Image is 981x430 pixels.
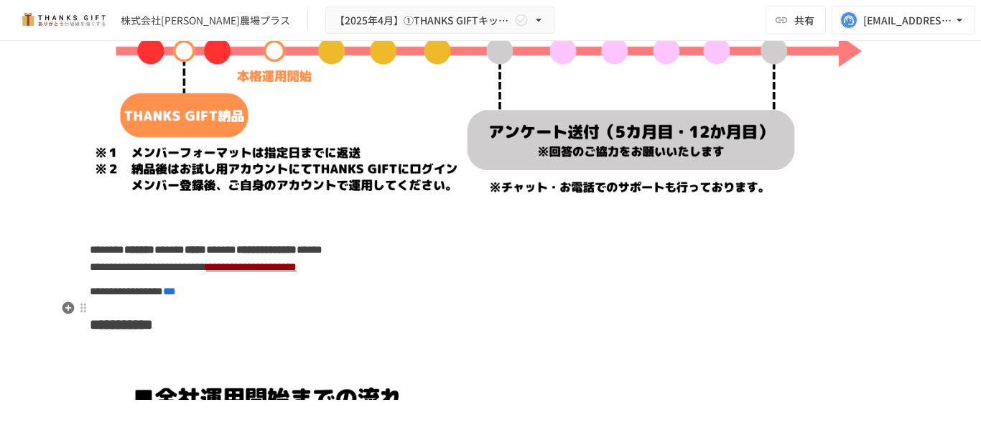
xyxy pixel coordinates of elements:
div: 株式会社[PERSON_NAME]農場プラス [121,13,290,28]
button: 共有 [766,6,826,34]
span: 共有 [794,12,814,28]
img: mMP1OxWUAhQbsRWCurg7vIHe5HqDpP7qZo7fRoNLXQh [17,9,109,32]
button: 【2025年4月】①THANKS GIFTキックオフMTG [325,6,555,34]
div: [EMAIL_ADDRESS][DOMAIN_NAME] [863,11,952,29]
span: 【2025年4月】①THANKS GIFTキックオフMTG [335,11,511,29]
button: [EMAIL_ADDRESS][DOMAIN_NAME] [832,6,975,34]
